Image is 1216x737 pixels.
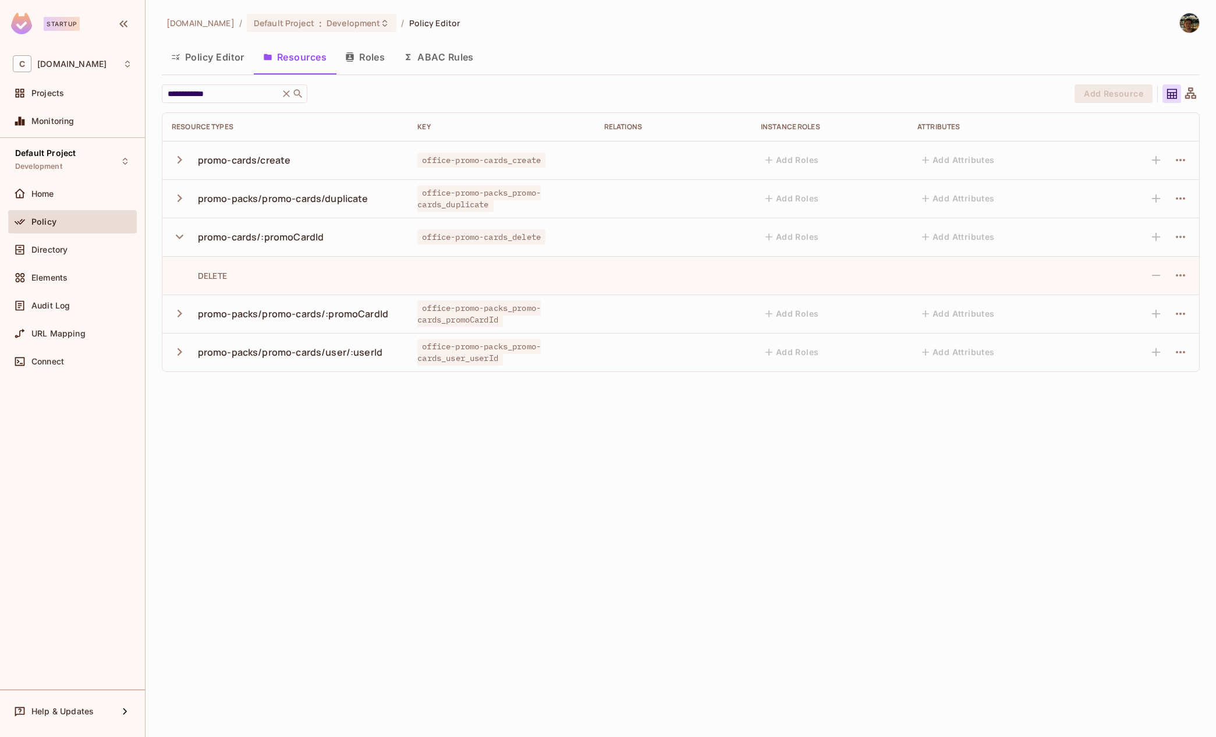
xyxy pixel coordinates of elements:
button: Add Attributes [917,343,999,362]
button: Add Roles [761,189,824,208]
span: Home [31,189,54,199]
span: C [13,55,31,72]
button: Add Roles [761,304,824,323]
button: Add Roles [761,228,824,246]
button: Add Resource [1075,84,1153,103]
div: Startup [44,17,80,31]
span: : [318,19,322,28]
button: Add Attributes [917,189,999,208]
img: SReyMgAAAABJRU5ErkJggg== [11,13,32,34]
span: Development [327,17,380,29]
span: office-promo-cards_delete [417,229,545,245]
span: office-promo-packs_promo-cards_user_userId [417,339,541,366]
span: URL Mapping [31,329,86,338]
div: Relations [604,122,742,132]
div: promo-cards/:promoCardId [198,231,324,243]
button: Policy Editor [162,42,254,72]
button: Roles [336,42,394,72]
button: Add Attributes [917,151,999,169]
span: Help & Updates [31,707,94,716]
div: promo-packs/promo-cards/:promoCardId [198,307,388,320]
li: / [239,17,242,29]
div: Key [417,122,585,132]
li: / [401,17,404,29]
div: Instance roles [761,122,899,132]
span: Policy [31,217,56,226]
span: Directory [31,245,68,254]
button: Add Roles [761,151,824,169]
span: Development [15,162,62,171]
button: Add Attributes [917,228,999,246]
span: Monitoring [31,116,75,126]
button: Add Attributes [917,304,999,323]
span: office-promo-cards_create [417,153,545,168]
span: Elements [31,273,68,282]
span: Workspace: chalkboard.io [37,59,107,69]
div: promo-cards/create [198,154,291,166]
div: promo-packs/promo-cards/duplicate [198,192,368,205]
span: office-promo-packs_promo-cards_duplicate [417,185,541,212]
div: Resource Types [172,122,399,132]
span: Policy Editor [409,17,460,29]
div: promo-packs/promo-cards/user/:userId [198,346,382,359]
span: office-promo-packs_promo-cards_promoCardId [417,300,541,327]
span: Default Project [254,17,314,29]
span: Audit Log [31,301,70,310]
span: Connect [31,357,64,366]
button: Resources [254,42,336,72]
button: ABAC Rules [394,42,483,72]
span: the active workspace [166,17,235,29]
button: Add Roles [761,343,824,362]
span: Default Project [15,148,76,158]
img: Brian Roytman [1180,13,1199,33]
div: DELETE [172,270,227,281]
div: Attributes [917,122,1079,132]
span: Projects [31,88,64,98]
